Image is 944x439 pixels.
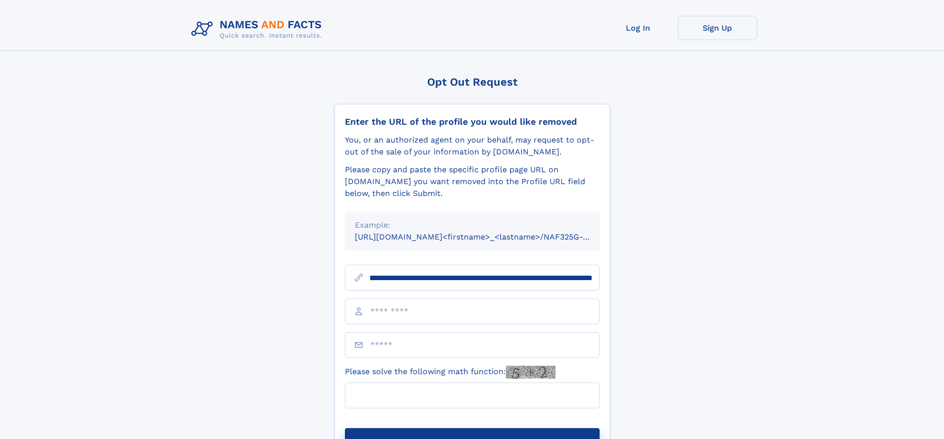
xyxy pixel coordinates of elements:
[345,164,600,199] div: Please copy and paste the specific profile page URL on [DOMAIN_NAME] you want removed into the Pr...
[599,16,678,40] a: Log In
[355,219,590,231] div: Example:
[678,16,757,40] a: Sign Up
[345,134,600,158] div: You, or an authorized agent on your behalf, may request to opt-out of the sale of your informatio...
[345,366,555,379] label: Please solve the following math function:
[345,116,600,127] div: Enter the URL of the profile you would like removed
[355,232,618,242] small: [URL][DOMAIN_NAME]<firstname>_<lastname>/NAF325G-xxxxxxxx
[187,16,330,43] img: Logo Names and Facts
[334,76,610,88] div: Opt Out Request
